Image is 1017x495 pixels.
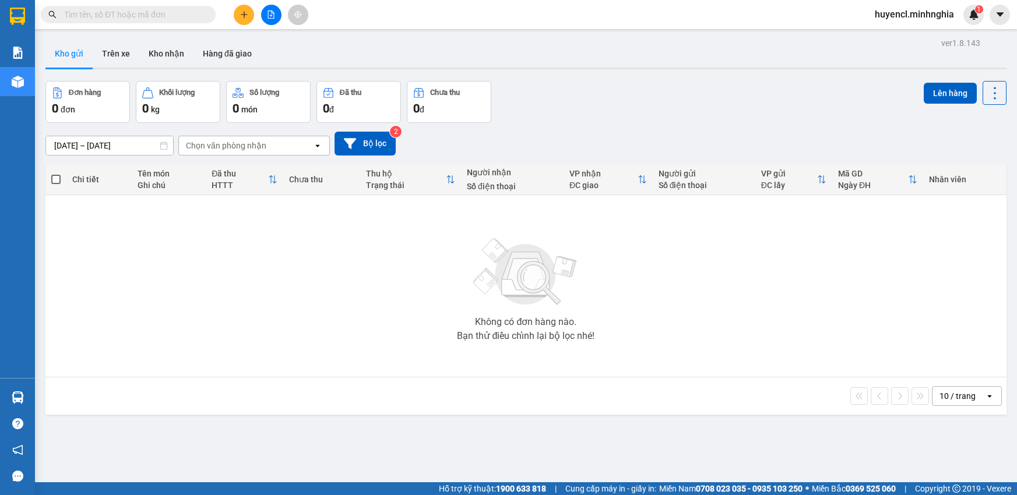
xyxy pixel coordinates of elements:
[838,181,908,190] div: Ngày ĐH
[761,169,817,178] div: VP gửi
[569,169,638,178] div: VP nhận
[929,175,1001,184] div: Nhân viên
[72,175,126,184] div: Chi tiết
[12,471,23,482] span: message
[234,5,254,25] button: plus
[975,5,983,13] sup: 1
[696,484,803,493] strong: 0708 023 035 - 0935 103 250
[496,484,546,493] strong: 1900 633 818
[151,105,160,114] span: kg
[206,164,283,195] th: Toggle SortBy
[12,76,24,88] img: warehouse-icon
[45,81,130,123] button: Đơn hàng0đơn
[329,105,334,114] span: đ
[340,89,361,97] div: Đã thu
[413,101,420,115] span: 0
[186,140,266,151] div: Chọn văn phòng nhận
[832,164,923,195] th: Toggle SortBy
[761,181,817,190] div: ĐC lấy
[812,482,896,495] span: Miền Bắc
[390,126,402,137] sup: 2
[294,10,302,19] span: aim
[905,482,906,495] span: |
[755,164,832,195] th: Toggle SortBy
[430,89,460,97] div: Chưa thu
[360,164,461,195] th: Toggle SortBy
[805,486,809,491] span: ⚪️
[569,181,638,190] div: ĐC giao
[138,181,200,190] div: Ghi chú
[565,482,656,495] span: Cung cấp máy in - giấy in:
[64,8,202,21] input: Tìm tên, số ĐT hoặc mã đơn
[941,37,980,49] div: ver 1.8.143
[467,182,558,191] div: Số điện thoại
[564,164,653,195] th: Toggle SortBy
[193,40,261,68] button: Hàng đã giao
[46,136,173,155] input: Select a date range.
[261,5,281,25] button: file-add
[212,181,268,190] div: HTTT
[159,89,195,97] div: Khối lượng
[93,40,139,68] button: Trên xe
[420,105,424,114] span: đ
[69,89,101,97] div: Đơn hàng
[985,391,994,401] svg: open
[10,8,25,25] img: logo-vxr
[555,482,557,495] span: |
[226,81,311,123] button: Số lượng0món
[846,484,896,493] strong: 0369 525 060
[12,47,24,59] img: solution-icon
[288,5,308,25] button: aim
[139,40,193,68] button: Kho nhận
[323,101,329,115] span: 0
[865,7,963,22] span: huyencl.minhnghia
[61,105,75,114] span: đơn
[995,9,1005,20] span: caret-down
[952,485,960,493] span: copyright
[212,169,268,178] div: Đã thu
[467,231,584,313] img: svg+xml;base64,PHN2ZyBjbGFzcz0ibGlzdC1wbHVnX19zdmciIHhtbG5zPSJodHRwOi8vd3d3LnczLm9yZy8yMDAwL3N2Zy...
[316,81,401,123] button: Đã thu0đ
[12,418,23,429] span: question-circle
[457,331,594,341] div: Bạn thử điều chỉnh lại bộ lọc nhé!
[142,101,149,115] span: 0
[289,175,354,184] div: Chưa thu
[48,10,57,19] span: search
[467,168,558,177] div: Người nhận
[233,101,239,115] span: 0
[924,83,977,104] button: Lên hàng
[366,181,446,190] div: Trạng thái
[241,105,258,114] span: món
[439,482,546,495] span: Hỗ trợ kỹ thuật:
[12,444,23,455] span: notification
[313,141,322,150] svg: open
[267,10,275,19] span: file-add
[990,5,1010,25] button: caret-down
[52,101,58,115] span: 0
[475,317,576,327] div: Không có đơn hàng nào.
[407,81,491,123] button: Chưa thu0đ
[977,5,981,13] span: 1
[838,169,908,178] div: Mã GD
[45,40,93,68] button: Kho gửi
[659,181,749,190] div: Số điện thoại
[939,390,976,402] div: 10 / trang
[366,169,446,178] div: Thu hộ
[249,89,279,97] div: Số lượng
[659,482,803,495] span: Miền Nam
[12,391,24,404] img: warehouse-icon
[138,169,200,178] div: Tên món
[240,10,248,19] span: plus
[659,169,749,178] div: Người gửi
[136,81,220,123] button: Khối lượng0kg
[969,9,979,20] img: icon-new-feature
[335,132,396,155] button: Bộ lọc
